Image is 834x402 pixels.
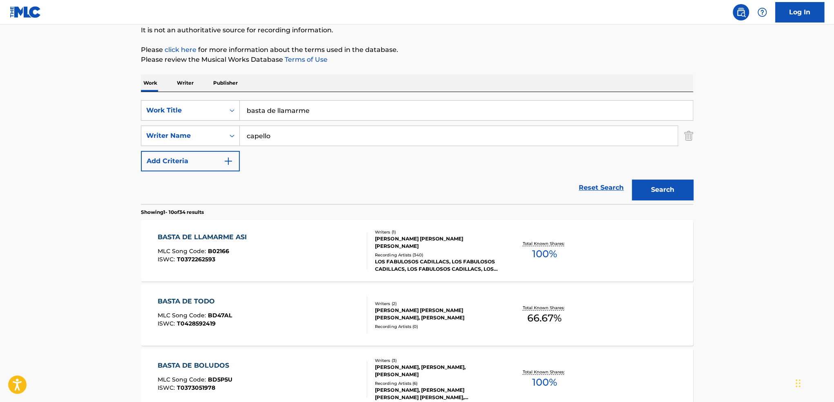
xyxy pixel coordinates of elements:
[158,376,208,383] span: MLC Song Code :
[775,2,824,22] a: Log In
[754,4,770,20] div: Help
[141,74,160,92] p: Work
[733,4,749,20] a: Public Search
[796,371,801,395] div: Drag
[141,151,240,171] button: Add Criteria
[141,55,693,65] p: Please review the Musical Works Database
[158,361,233,371] div: BASTA DE BOLUDOS
[177,256,215,263] span: T0372262593
[375,357,498,364] div: Writers ( 3 )
[141,45,693,55] p: Please for more information about the terms used in the database.
[141,284,693,346] a: BASTA DE TODOMLC Song Code:BD47ALISWC:T0428592419Writers (2)[PERSON_NAME] [PERSON_NAME] [PERSON_N...
[158,256,177,263] span: ISWC :
[177,320,216,327] span: T0428592419
[757,7,767,17] img: help
[375,307,498,321] div: [PERSON_NAME] [PERSON_NAME] [PERSON_NAME], [PERSON_NAME]
[165,46,196,54] a: click here
[736,7,746,17] img: search
[208,247,229,255] span: B02166
[522,240,566,247] p: Total Known Shares:
[141,220,693,281] a: BASTA DE LLAMARME ASIMLC Song Code:B02166ISWC:T0372262593Writers (1)[PERSON_NAME] [PERSON_NAME] [...
[375,229,498,235] div: Writers ( 1 )
[793,363,834,402] iframe: Chat Widget
[158,320,177,327] span: ISWC :
[522,369,566,375] p: Total Known Shares:
[141,209,204,216] p: Showing 1 - 10 of 34 results
[208,312,232,319] span: BD47AL
[10,6,41,18] img: MLC Logo
[158,232,251,242] div: BASTA DE LLAMARME ASI
[375,323,498,330] div: Recording Artists ( 0 )
[158,312,208,319] span: MLC Song Code :
[375,252,498,258] div: Recording Artists ( 340 )
[375,364,498,378] div: [PERSON_NAME], [PERSON_NAME], [PERSON_NAME]
[177,384,215,391] span: T0373051978
[141,100,693,204] form: Search Form
[223,156,233,166] img: 9d2ae6d4665cec9f34b9.svg
[146,131,220,141] div: Writer Name
[158,384,177,391] span: ISWC :
[283,56,328,63] a: Terms of Use
[158,247,208,255] span: MLC Song Code :
[375,380,498,386] div: Recording Artists ( 6 )
[684,126,693,146] img: Delete Criterion
[174,74,196,92] p: Writer
[146,106,220,115] div: Work Title
[375,386,498,401] div: [PERSON_NAME], [PERSON_NAME] [PERSON_NAME] [PERSON_NAME], [PERSON_NAME], [PERSON_NAME]
[632,180,693,200] button: Search
[375,258,498,273] div: LOS FABULOSOS CADILLACS, LOS FABULOSOS CADILLACS, LOS FABULOSOS CADILLACS, LOS FABULOSOS CADILLAC...
[532,375,557,390] span: 100 %
[532,247,557,261] span: 100 %
[141,25,693,35] p: It is not an authoritative source for recording information.
[527,311,562,326] span: 66.67 %
[208,376,232,383] span: BD5P5U
[211,74,240,92] p: Publisher
[522,305,566,311] p: Total Known Shares:
[375,235,498,250] div: [PERSON_NAME] [PERSON_NAME] [PERSON_NAME]
[375,301,498,307] div: Writers ( 2 )
[575,179,628,197] a: Reset Search
[158,296,232,306] div: BASTA DE TODO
